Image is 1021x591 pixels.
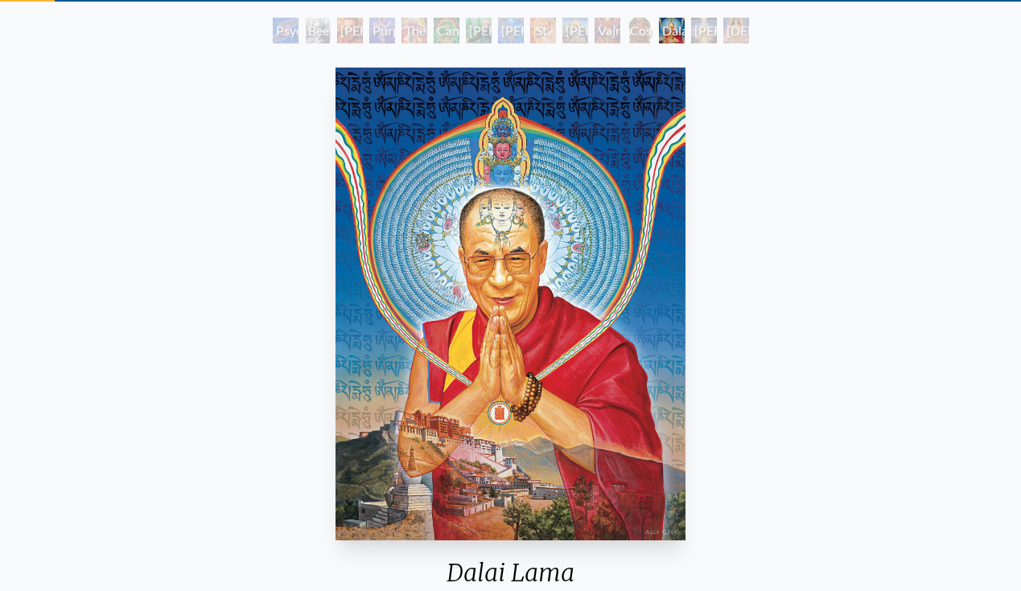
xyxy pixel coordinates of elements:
img: Dalai-Lama-1995-Alex-Grey-watermarked.jpg [336,68,685,540]
div: [PERSON_NAME] M.D., Cartographer of Consciousness [337,18,363,43]
div: Cosmic [DEMOGRAPHIC_DATA] [627,18,653,43]
div: [PERSON_NAME] & the New Eleusis [498,18,524,43]
div: Dalai Lama [659,18,685,43]
div: [PERSON_NAME] [691,18,717,43]
div: Vajra Guru [595,18,620,43]
div: [PERSON_NAME] [562,18,588,43]
div: The Shulgins and their Alchemical Angels [401,18,427,43]
div: Beethoven [305,18,331,43]
div: Purple [DEMOGRAPHIC_DATA] [369,18,395,43]
div: St. [PERSON_NAME] & The LSD Revelation Revolution [530,18,556,43]
div: [PERSON_NAME][US_STATE] - Hemp Farmer [466,18,492,43]
div: Psychedelic Healing [273,18,298,43]
div: Cannabacchus [434,18,459,43]
div: [DEMOGRAPHIC_DATA] [723,18,749,43]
